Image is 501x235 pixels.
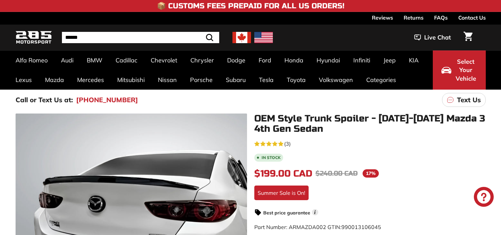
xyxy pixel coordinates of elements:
a: Honda [278,50,310,70]
a: Reviews [372,12,393,23]
a: Chrysler [184,50,221,70]
strong: Best price guarantee [263,210,310,216]
b: In stock [262,156,280,160]
a: Mercedes [71,70,111,90]
p: Call or Text Us at: [16,95,73,105]
button: Live Chat [406,29,460,46]
a: Hyundai [310,50,347,70]
a: Cadillac [109,50,144,70]
a: BMW [80,50,109,70]
h1: OEM Style Trunk Spoiler - [DATE]-[DATE] Mazda 3 4th Gen Sedan [254,114,486,134]
div: Summer Sale is On! [254,186,309,200]
a: Categories [360,70,403,90]
span: Part Number: ARMAZDA002 GTIN: [254,224,381,230]
p: Text Us [457,95,481,105]
a: Infiniti [347,50,377,70]
inbox-online-store-chat: Shopify online store chat [472,187,496,208]
a: Cart [460,26,476,49]
a: Alfa Romeo [9,50,54,70]
a: Audi [54,50,80,70]
a: 5.0 rating (3 votes) [254,139,486,148]
a: Porsche [183,70,219,90]
span: $240.00 CAD [316,169,358,178]
span: 17% [363,169,379,178]
span: Live Chat [424,33,451,42]
h4: 📦 Customs Fees Prepaid for All US Orders! [157,2,344,10]
button: Select Your Vehicle [433,50,486,90]
a: Jeep [377,50,402,70]
a: Tesla [252,70,280,90]
input: Search [62,32,219,43]
span: $199.00 CAD [254,168,312,179]
a: Contact Us [458,12,486,23]
span: i [312,209,318,215]
a: Mazda [38,70,71,90]
a: Returns [404,12,424,23]
span: (3) [284,140,291,148]
a: Mitsubishi [111,70,151,90]
a: Nissan [151,70,183,90]
span: Select Your Vehicle [455,57,477,83]
a: Ford [252,50,278,70]
a: Text Us [442,93,486,107]
a: Chevrolet [144,50,184,70]
a: Dodge [221,50,252,70]
span: 990013106045 [341,224,381,230]
a: Volkswagen [312,70,360,90]
a: KIA [402,50,425,70]
a: Lexus [9,70,38,90]
a: FAQs [434,12,448,23]
a: [PHONE_NUMBER] [76,95,138,105]
img: Logo_285_Motorsport_areodynamics_components [16,30,52,45]
a: Toyota [280,70,312,90]
a: Subaru [219,70,252,90]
